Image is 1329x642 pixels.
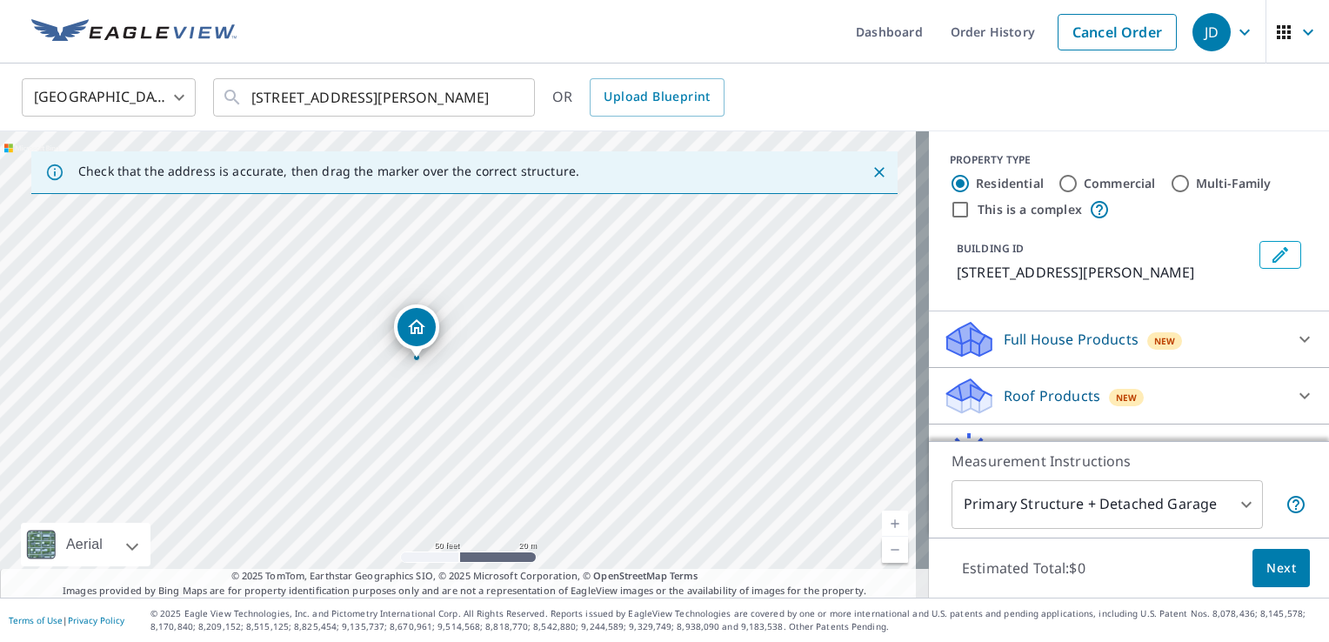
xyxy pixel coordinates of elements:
label: This is a complex [978,201,1082,218]
div: Primary Structure + Detached Garage [952,480,1263,529]
a: Current Level 19, Zoom In [882,511,908,537]
div: Dropped pin, building 1, Residential property, 298 E Deshler Ave Columbus, OH 43206 [394,304,439,358]
p: © 2025 Eagle View Technologies, Inc. and Pictometry International Corp. All Rights Reserved. Repo... [150,607,1320,633]
a: Upload Blueprint [590,78,724,117]
p: | [9,615,124,625]
span: New [1116,391,1138,405]
button: Edit building 1 [1259,241,1301,269]
div: JD [1192,13,1231,51]
span: New [1154,334,1176,348]
span: Upload Blueprint [604,86,710,108]
button: Next [1252,549,1310,588]
a: Terms of Use [9,614,63,626]
a: Current Level 19, Zoom Out [882,537,908,563]
span: Your report will include the primary structure and a detached garage if one exists. [1286,494,1306,515]
p: BUILDING ID [957,241,1024,256]
img: EV Logo [31,19,237,45]
div: Roof ProductsNew [943,375,1315,417]
div: [GEOGRAPHIC_DATA] [22,73,196,122]
a: Cancel Order [1058,14,1177,50]
a: OpenStreetMap [593,569,666,582]
div: PROPERTY TYPE [950,152,1308,168]
span: Next [1266,558,1296,579]
div: Aerial [61,523,108,566]
a: Privacy Policy [68,614,124,626]
label: Commercial [1084,175,1156,192]
p: [STREET_ADDRESS][PERSON_NAME] [957,262,1252,283]
p: Estimated Total: $0 [948,549,1099,587]
p: Roof Products [1004,385,1100,406]
p: Check that the address is accurate, then drag the marker over the correct structure. [78,164,579,179]
button: Close [868,161,891,184]
div: Aerial [21,523,150,566]
span: © 2025 TomTom, Earthstar Geographics SIO, © 2025 Microsoft Corporation, © [231,569,698,584]
div: Full House ProductsNew [943,318,1315,360]
div: OR [552,78,725,117]
a: Terms [670,569,698,582]
p: Full House Products [1004,329,1139,350]
label: Residential [976,175,1044,192]
div: Solar ProductsNew [943,431,1315,473]
input: Search by address or latitude-longitude [251,73,499,122]
p: Measurement Instructions [952,451,1306,471]
label: Multi-Family [1196,175,1272,192]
